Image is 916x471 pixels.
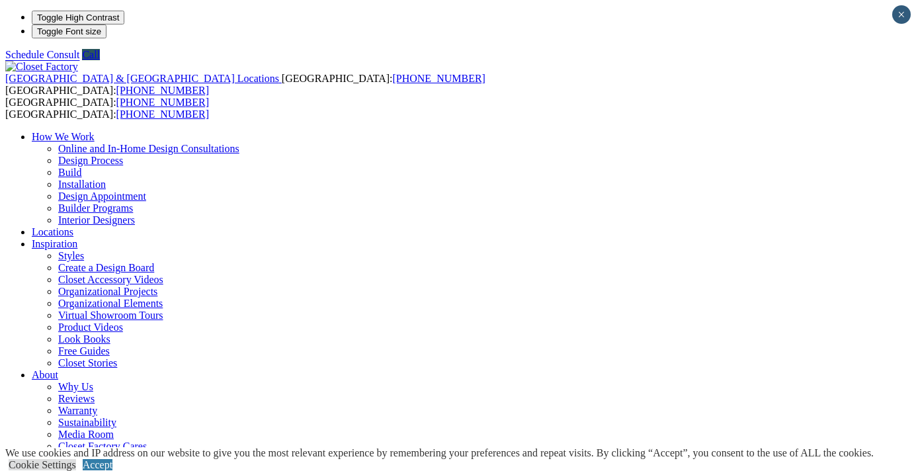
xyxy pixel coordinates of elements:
[58,310,163,321] a: Virtual Showroom Tours
[58,381,93,392] a: Why Us
[58,357,117,368] a: Closet Stories
[37,26,101,36] span: Toggle Font size
[58,167,82,178] a: Build
[58,202,133,214] a: Builder Programs
[58,262,154,273] a: Create a Design Board
[58,298,163,309] a: Organizational Elements
[116,97,209,108] a: [PHONE_NUMBER]
[58,214,135,226] a: Interior Designers
[58,274,163,285] a: Closet Accessory Videos
[58,417,116,428] a: Sustainability
[116,108,209,120] a: [PHONE_NUMBER]
[32,226,73,237] a: Locations
[32,11,124,24] button: Toggle High Contrast
[116,85,209,96] a: [PHONE_NUMBER]
[83,459,112,470] a: Accept
[82,49,100,60] a: Call
[9,459,76,470] a: Cookie Settings
[32,24,106,38] button: Toggle Font size
[58,250,84,261] a: Styles
[58,286,157,297] a: Organizational Projects
[58,429,114,440] a: Media Room
[58,393,95,404] a: Reviews
[37,13,119,22] span: Toggle High Contrast
[58,333,110,345] a: Look Books
[58,179,106,190] a: Installation
[58,191,146,202] a: Design Appointment
[5,447,874,459] div: We use cookies and IP address on our website to give you the most relevant experience by remember...
[5,49,79,60] a: Schedule Consult
[58,143,239,154] a: Online and In-Home Design Consultations
[892,5,911,24] button: Close
[58,345,110,357] a: Free Guides
[5,73,485,96] span: [GEOGRAPHIC_DATA]: [GEOGRAPHIC_DATA]:
[58,405,97,416] a: Warranty
[5,61,78,73] img: Closet Factory
[5,97,209,120] span: [GEOGRAPHIC_DATA]: [GEOGRAPHIC_DATA]:
[32,369,58,380] a: About
[5,73,282,84] a: [GEOGRAPHIC_DATA] & [GEOGRAPHIC_DATA] Locations
[5,73,279,84] span: [GEOGRAPHIC_DATA] & [GEOGRAPHIC_DATA] Locations
[58,321,123,333] a: Product Videos
[32,131,95,142] a: How We Work
[58,441,147,452] a: Closet Factory Cares
[58,155,123,166] a: Design Process
[392,73,485,84] a: [PHONE_NUMBER]
[32,238,77,249] a: Inspiration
